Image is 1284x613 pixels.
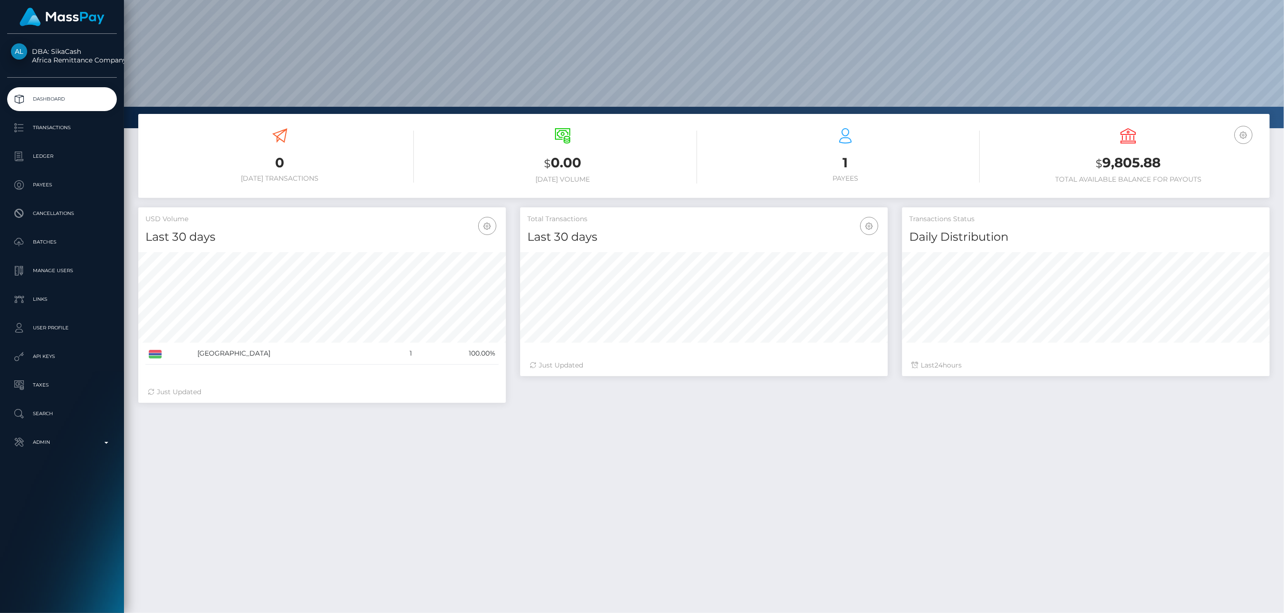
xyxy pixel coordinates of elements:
p: Search [11,407,113,421]
h5: Transactions Status [909,215,1263,224]
div: Just Updated [530,360,878,370]
h3: 1 [711,153,980,172]
a: Transactions [7,116,117,140]
a: User Profile [7,316,117,340]
a: Manage Users [7,259,117,283]
p: Manage Users [11,264,113,278]
a: Search [7,402,117,426]
h6: Payees [711,174,980,183]
p: Links [11,292,113,306]
p: Dashboard [11,92,113,106]
div: Last hours [912,360,1260,370]
h3: 0.00 [428,153,697,173]
h4: Last 30 days [145,229,499,245]
h4: Daily Distribution [909,229,1263,245]
h5: USD Volume [145,215,499,224]
a: API Keys [7,345,117,368]
a: Dashboard [7,87,117,111]
h3: 9,805.88 [994,153,1263,173]
p: Cancellations [11,206,113,221]
p: User Profile [11,321,113,335]
p: Admin [11,435,113,450]
h6: [DATE] Volume [428,175,697,184]
a: Batches [7,230,117,254]
a: Payees [7,173,117,197]
img: MassPay Logo [20,8,104,26]
td: [GEOGRAPHIC_DATA] [194,343,393,365]
h3: 0 [145,153,414,172]
p: Ledger [11,149,113,163]
img: GM.png [149,350,162,358]
p: Payees [11,178,113,192]
a: Ledger [7,144,117,168]
img: Africa Remittance Company LLC [11,43,27,60]
a: Taxes [7,373,117,397]
td: 1 [393,343,415,365]
a: Cancellations [7,202,117,225]
p: Transactions [11,121,113,135]
h4: Last 30 days [527,229,881,245]
a: Links [7,287,117,311]
td: 100.00% [415,343,499,365]
p: API Keys [11,349,113,364]
h5: Total Transactions [527,215,881,224]
small: $ [544,157,551,170]
p: Taxes [11,378,113,392]
a: Admin [7,430,117,454]
h6: Total Available Balance for Payouts [994,175,1263,184]
h6: [DATE] Transactions [145,174,414,183]
span: 24 [935,361,943,369]
div: Just Updated [148,387,496,397]
span: DBA: SikaCash Africa Remittance Company LLC [7,47,117,64]
small: $ [1096,157,1102,170]
p: Batches [11,235,113,249]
